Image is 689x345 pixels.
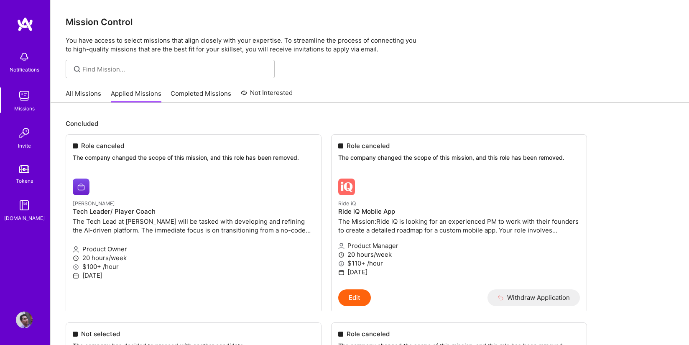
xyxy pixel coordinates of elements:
a: Applied Missions [111,89,161,103]
p: Product Manager [338,241,580,250]
i: icon SearchGrey [72,64,82,74]
img: Ride iQ company logo [338,179,355,195]
p: Concluded [66,119,674,128]
p: You have access to select missions that align closely with your expertise. To streamline the proc... [66,36,674,54]
div: [DOMAIN_NAME] [4,214,45,222]
img: Invite [16,125,33,141]
button: Edit [338,289,371,306]
i: icon Applicant [338,243,344,249]
div: Missions [14,104,35,113]
img: guide book [16,197,33,214]
small: Ride iQ [338,200,356,207]
div: Notifications [10,65,39,74]
i: icon Calendar [338,269,344,276]
p: [DATE] [338,268,580,276]
p: 20 hours/week [338,250,580,259]
button: Withdraw Application [487,289,580,306]
i: icon Clock [338,252,344,258]
i: icon MoneyGray [338,261,344,267]
img: logo [17,17,33,32]
a: Completed Missions [171,89,231,103]
h3: Mission Control [66,17,674,27]
div: Invite [18,141,31,150]
img: teamwork [16,87,33,104]
p: $110+ /hour [338,259,580,268]
h4: Ride iQ Mobile App [338,208,580,215]
p: The company changed the scope of this mission, and this role has been removed. [338,153,580,162]
p: The Mission:Ride iQ is looking for an experienced PM to work with their founders to create a deta... [338,217,580,235]
input: Find Mission... [82,65,268,74]
div: Tokens [16,176,33,185]
span: Role canceled [347,141,390,150]
a: Not Interested [241,88,293,103]
a: All Missions [66,89,101,103]
img: tokens [19,165,29,173]
img: User Avatar [16,312,33,328]
img: bell [16,49,33,65]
